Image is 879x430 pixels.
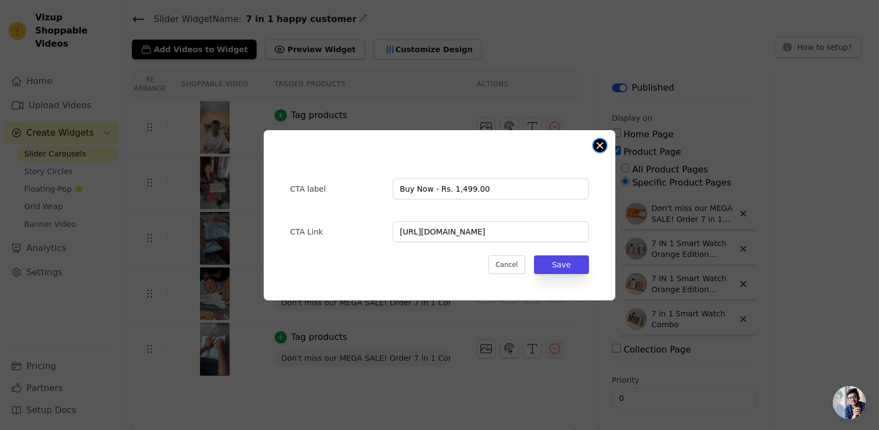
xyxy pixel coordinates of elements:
label: CTA Link [290,222,384,237]
div: Open chat [833,386,866,419]
button: Cancel [488,255,525,274]
button: Save [534,255,589,274]
input: https://example.com/ [393,221,589,242]
label: CTA label [290,179,384,194]
button: Close modal [593,139,607,152]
